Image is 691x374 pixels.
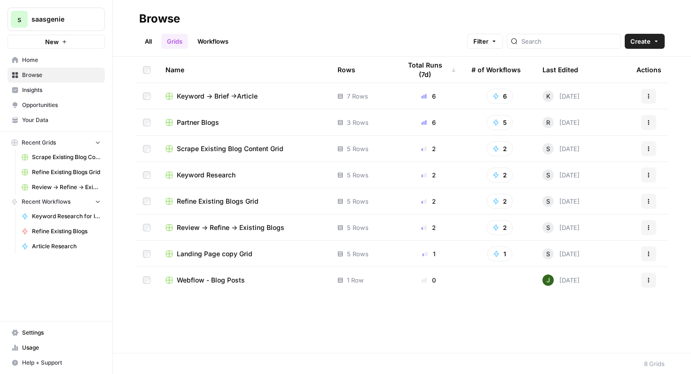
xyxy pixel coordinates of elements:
div: 6 [401,118,456,127]
a: Refine Existing Blogs Grid [17,165,105,180]
div: [DATE] [542,196,580,207]
a: Settings [8,325,105,340]
span: Usage [22,343,101,352]
div: 1 [401,249,456,259]
span: Keyword Research [177,170,236,180]
a: Keyword Research [165,170,322,180]
div: Actions [636,57,661,83]
a: Your Data [8,113,105,128]
a: Workflows [192,34,234,49]
span: saasgenie [31,15,88,24]
div: 8 Grids [644,359,665,368]
button: 2 [487,141,513,156]
div: 0 [401,275,456,285]
button: 2 [487,220,513,235]
div: Total Runs (7d) [401,57,456,83]
a: Keyword Research for Intercom [17,209,105,224]
a: Refine Existing Blogs Grid [165,197,322,206]
span: Create [630,37,651,46]
a: Landing Page copy Grid [165,249,322,259]
button: 5 [487,115,513,130]
span: S [546,249,550,259]
div: Browse [139,11,180,26]
button: 2 [487,194,513,209]
a: Browse [8,68,105,83]
span: New [45,37,59,46]
a: Review -> Refine -> Existing Blogs [17,180,105,195]
button: 6 [487,89,513,104]
div: 2 [401,197,456,206]
span: Refine Existing Blogs Grid [32,168,101,176]
span: 5 Rows [347,197,369,206]
a: Partner Blogs [165,118,322,127]
a: Keyword -> Brief ->Article [165,92,322,101]
span: Your Data [22,116,101,124]
button: Filter [467,34,503,49]
button: Create [625,34,665,49]
span: Help + Support [22,359,101,367]
img: 5v0yozua856dyxnw4lpcp45mgmzh [542,275,554,286]
div: Name [165,57,322,83]
span: 5 Rows [347,249,369,259]
a: Review -> Refine -> Existing Blogs [165,223,322,232]
a: Home [8,53,105,68]
div: 6 [401,92,456,101]
span: Settings [22,328,101,337]
span: Refine Existing Blogs [32,227,101,236]
span: S [546,144,550,153]
a: Webflow - Blog Posts [165,275,322,285]
a: All [139,34,157,49]
button: New [8,35,105,49]
span: Landing Page copy Grid [177,249,252,259]
div: # of Workflows [471,57,521,83]
span: Webflow - Blog Posts [177,275,245,285]
a: Grids [161,34,188,49]
button: 2 [487,168,513,183]
span: Review -> Refine -> Existing Blogs [32,183,101,191]
span: Insights [22,86,101,94]
div: [DATE] [542,169,580,181]
span: Review -> Refine -> Existing Blogs [177,223,284,232]
div: [DATE] [542,275,580,286]
button: Recent Grids [8,136,105,150]
span: Recent Grids [22,138,56,147]
div: [DATE] [542,117,580,128]
span: Keyword -> Brief ->Article [177,92,258,101]
span: s [17,14,21,25]
span: Recent Workflows [22,198,71,206]
a: Refine Existing Blogs [17,224,105,239]
span: S [546,223,550,232]
span: Scrape Existing Blog Content Grid [32,153,101,161]
a: Scrape Existing Blog Content Grid [17,150,105,165]
span: 5 Rows [347,170,369,180]
div: 2 [401,170,456,180]
span: R [546,118,550,127]
button: Recent Workflows [8,195,105,209]
a: Opportunities [8,98,105,113]
span: Scrape Existing Blog Content Grid [177,144,283,153]
span: Opportunities [22,101,101,109]
div: 2 [401,223,456,232]
span: Article Research [32,242,101,251]
button: 1 [487,246,512,261]
div: [DATE] [542,222,580,233]
span: 5 Rows [347,144,369,153]
div: 2 [401,144,456,153]
span: 5 Rows [347,223,369,232]
button: Help + Support [8,355,105,370]
span: S [546,170,550,180]
span: Partner Blogs [177,118,219,127]
div: Last Edited [542,57,578,83]
button: Workspace: saasgenie [8,8,105,31]
input: Search [521,37,617,46]
span: Filter [473,37,488,46]
div: [DATE] [542,91,580,102]
div: [DATE] [542,143,580,154]
div: Rows [338,57,355,83]
a: Usage [8,340,105,355]
a: Article Research [17,239,105,254]
div: [DATE] [542,248,580,260]
a: Insights [8,83,105,98]
span: Refine Existing Blogs Grid [177,197,259,206]
span: Keyword Research for Intercom [32,212,101,221]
